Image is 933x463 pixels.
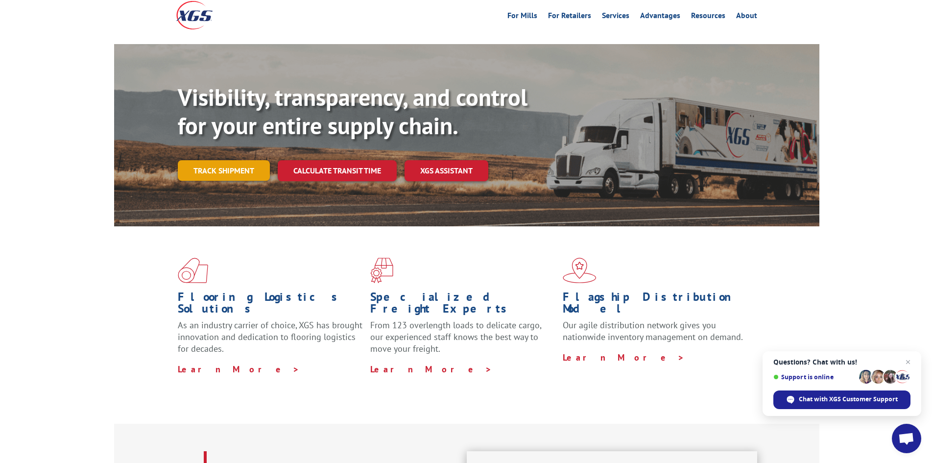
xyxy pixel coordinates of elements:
[736,12,757,23] a: About
[178,82,527,141] b: Visibility, transparency, and control for your entire supply chain.
[370,291,555,319] h1: Specialized Freight Experts
[773,390,910,409] div: Chat with XGS Customer Support
[178,364,300,375] a: Learn More >
[548,12,591,23] a: For Retailers
[178,319,362,354] span: As an industry carrier of choice, XGS has brought innovation and dedication to flooring logistics...
[405,160,488,181] a: XGS ASSISTANT
[773,373,856,381] span: Support is online
[691,12,725,23] a: Resources
[640,12,680,23] a: Advantages
[278,160,397,181] a: Calculate transit time
[892,424,921,453] div: Open chat
[507,12,537,23] a: For Mills
[799,395,898,404] span: Chat with XGS Customer Support
[178,291,363,319] h1: Flooring Logistics Solutions
[563,319,743,342] span: Our agile distribution network gives you nationwide inventory management on demand.
[563,291,748,319] h1: Flagship Distribution Model
[370,364,492,375] a: Learn More >
[370,319,555,363] p: From 123 overlength loads to delicate cargo, our experienced staff knows the best way to move you...
[773,358,910,366] span: Questions? Chat with us!
[370,258,393,283] img: xgs-icon-focused-on-flooring-red
[902,356,914,368] span: Close chat
[178,160,270,181] a: Track shipment
[563,352,685,363] a: Learn More >
[602,12,629,23] a: Services
[563,258,597,283] img: xgs-icon-flagship-distribution-model-red
[178,258,208,283] img: xgs-icon-total-supply-chain-intelligence-red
